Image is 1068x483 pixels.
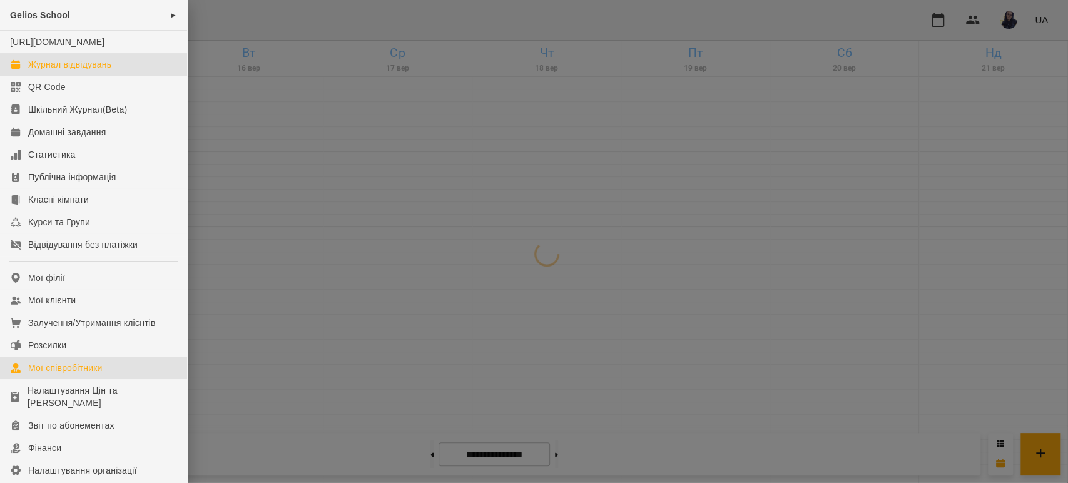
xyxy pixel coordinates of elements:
span: Gelios School [10,10,70,20]
div: Публічна інформація [28,171,116,183]
div: Статистика [28,148,76,161]
div: Курси та Групи [28,216,90,228]
div: Журнал відвідувань [28,58,111,71]
div: Фінанси [28,442,61,454]
div: Налаштування Цін та [PERSON_NAME] [28,384,177,409]
div: Мої філії [28,272,65,284]
div: Залучення/Утримання клієнтів [28,317,156,329]
div: Домашні завдання [28,126,106,138]
div: Класні кімнати [28,193,89,206]
div: Налаштування організації [28,464,137,477]
div: Звіт по абонементах [28,419,114,432]
div: Шкільний Журнал(Beta) [28,103,127,116]
span: ► [170,10,177,20]
div: Мої співробітники [28,362,103,374]
div: Мої клієнти [28,294,76,307]
div: Відвідування без платіжки [28,238,138,251]
a: [URL][DOMAIN_NAME] [10,37,104,47]
div: Розсилки [28,339,66,352]
div: QR Code [28,81,66,93]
